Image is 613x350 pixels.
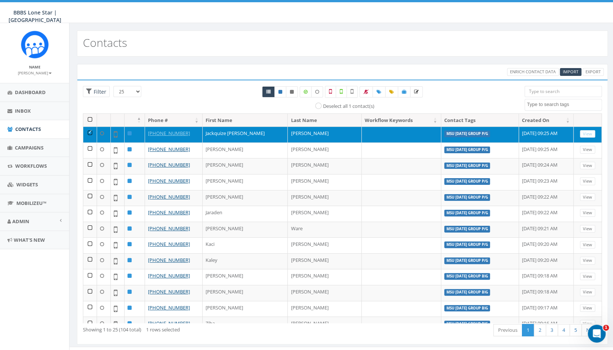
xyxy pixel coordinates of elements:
td: [PERSON_NAME] [203,301,288,317]
label: MSU [DATE] GROUP P/G [444,257,490,264]
a: View [580,304,595,312]
th: Created On: activate to sort column ascending [519,114,574,127]
td: [PERSON_NAME] [203,158,288,174]
td: Ziba [203,317,288,333]
span: 1 rows selected [146,326,180,333]
td: Kaley [203,253,288,269]
th: Workflow Keywords: activate to sort column ascending [362,114,441,127]
a: [PHONE_NUMBER] [148,257,190,263]
div: Showing 1 to 25 (104 total) [83,323,293,333]
a: [PHONE_NUMBER] [148,320,190,327]
a: [PERSON_NAME] [18,69,52,76]
label: MSU [DATE] GROUP BIG [444,289,490,296]
a: [PHONE_NUMBER] [148,161,190,168]
td: [DATE] 09:21 AM [519,222,574,238]
td: [DATE] 09:22 AM [519,206,574,222]
input: Type to search [525,86,602,97]
a: [PHONE_NUMBER] [148,272,190,279]
a: Next [581,324,602,336]
label: MSU [DATE] GROUP P/G [444,241,490,248]
th: Last Name [288,114,361,127]
textarea: Search [527,101,601,108]
label: MSU [DATE] GROUP P/G [444,194,490,201]
a: Import [560,68,581,76]
span: Bulk Opt Out [364,89,369,95]
label: MSU [DATE] GROUP P/G [444,147,490,153]
h2: Contacts [83,36,127,49]
a: View [580,177,595,185]
a: [PHONE_NUMBER] [148,193,190,200]
td: [PERSON_NAME] [203,269,288,285]
a: View [580,162,595,170]
td: [DATE] 09:18 AM [519,269,574,285]
span: Add Contacts to Campaign [402,89,406,95]
label: Data Enriched [300,86,312,97]
span: Advance Filter [83,86,110,97]
span: Enrich Contact Data [510,69,556,74]
i: This phone number is unsubscribed and has opted-out of all texts. [290,90,294,94]
label: MSU [DATE] GROUP P/G [444,131,490,137]
a: View [580,273,595,280]
span: Enrich the Selected Data [414,89,419,95]
a: Active [274,86,286,97]
a: View [580,257,595,264]
a: View [580,193,595,201]
a: [PHONE_NUMBER] [148,225,190,232]
a: View [580,209,595,217]
td: [DATE] 09:18 AM [519,285,574,301]
a: [PHONE_NUMBER] [148,130,190,137]
td: [PERSON_NAME] [288,253,361,269]
label: MSU [DATE] GROUP BIG [444,321,490,327]
td: [PERSON_NAME] [288,206,361,222]
iframe: Intercom live chat [588,325,606,343]
th: Contact Tags [441,114,519,127]
a: [PHONE_NUMBER] [148,146,190,152]
span: Update Tags [389,89,394,95]
span: MobilizeU™ [16,200,46,206]
a: All contacts [262,86,275,97]
label: MSU [DATE] GROUP P/G [444,210,490,216]
td: [DATE] 09:23 AM [519,174,574,190]
td: [PERSON_NAME] [203,142,288,158]
label: Not a Mobile [325,86,336,98]
td: [PERSON_NAME] [203,190,288,206]
a: [PHONE_NUMBER] [148,209,190,216]
td: [PERSON_NAME] [288,174,361,190]
span: Admin [12,218,29,225]
span: Workflows [15,163,47,169]
i: This phone number is subscribed and will receive texts. [278,90,282,94]
span: BBBS Lone Star | [GEOGRAPHIC_DATA] [9,9,61,23]
a: View [580,241,595,249]
td: Jaraden [203,206,288,222]
td: [PERSON_NAME] [203,285,288,301]
th: First Name [203,114,288,127]
label: MSU [DATE] GROUP BIG [444,273,490,280]
span: 1 [603,325,609,331]
a: View [580,288,595,296]
td: [PERSON_NAME] [203,222,288,238]
span: Inbox [15,107,31,114]
td: [DATE] 09:24 AM [519,158,574,174]
a: Enrich Contact Data [507,68,559,76]
a: Export [583,68,604,76]
a: [PHONE_NUMBER] [148,288,190,295]
label: MSU [DATE] GROUP P/G [444,163,490,169]
small: [PERSON_NAME] [18,70,52,76]
span: CSV files only [563,69,578,74]
td: [DATE] 09:16 AM [519,317,574,333]
span: What's New [14,237,45,243]
td: [PERSON_NAME] [288,158,361,174]
td: [PERSON_NAME] [288,190,361,206]
td: [DATE] 09:20 AM [519,253,574,269]
a: Opted Out [286,86,298,97]
label: Validated [336,86,347,98]
a: [PHONE_NUMBER] [148,177,190,184]
label: MSU [DATE] GROUP P/G [444,178,490,185]
a: [PHONE_NUMBER] [148,304,190,311]
a: [PHONE_NUMBER] [148,241,190,247]
a: 2 [534,324,546,336]
small: Name [29,64,41,70]
th: Phone #: activate to sort column ascending [145,114,203,127]
td: [DATE] 09:22 AM [519,190,574,206]
td: [DATE] 09:20 AM [519,237,574,253]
